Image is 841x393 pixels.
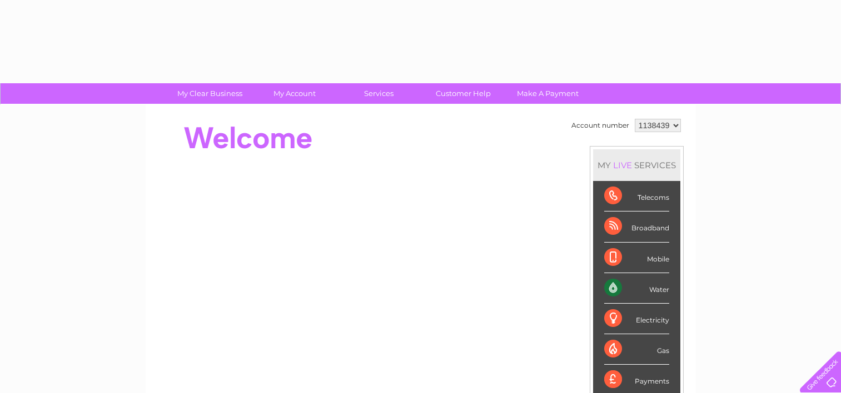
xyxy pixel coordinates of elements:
div: Gas [604,334,669,365]
div: LIVE [611,160,634,170]
div: Telecoms [604,181,669,211]
div: Broadband [604,211,669,242]
a: My Account [248,83,340,104]
div: MY SERVICES [593,149,680,181]
a: My Clear Business [164,83,256,104]
td: Account number [569,116,632,135]
div: Water [604,273,669,304]
div: Mobile [604,243,669,273]
div: Electricity [604,304,669,334]
a: Customer Help [417,83,509,104]
a: Services [333,83,425,104]
a: Make A Payment [502,83,594,104]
